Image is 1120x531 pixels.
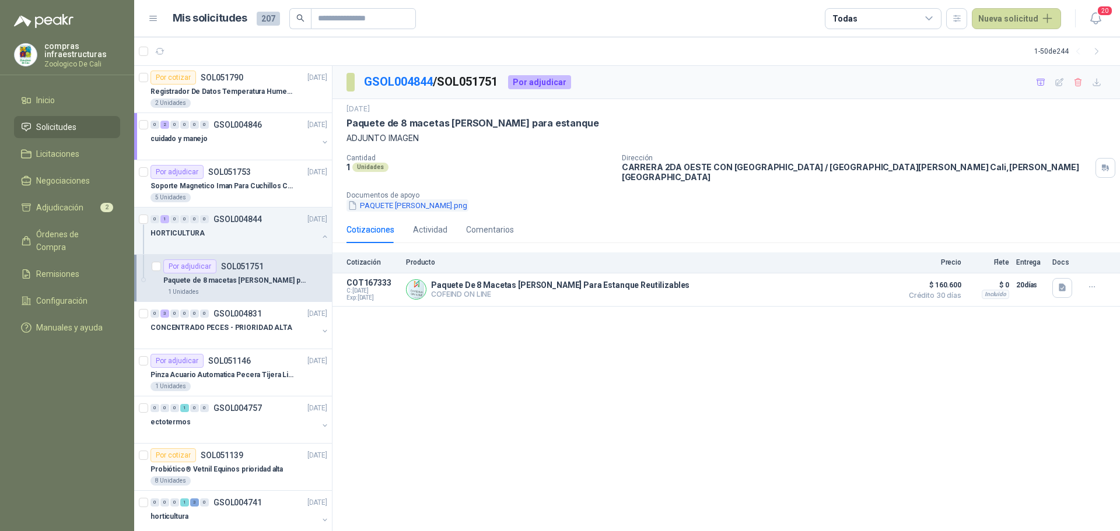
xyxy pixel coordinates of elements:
div: Comentarios [466,223,514,236]
div: 0 [170,121,179,129]
p: Zoologico De Cali [44,61,120,68]
p: [DATE] [307,403,327,414]
p: HORTICULTURA [150,228,205,239]
div: 0 [170,404,179,412]
a: Órdenes de Compra [14,223,120,258]
img: Logo peakr [14,14,73,28]
p: $ 0 [968,278,1009,292]
p: [DATE] [307,356,327,367]
div: 1 Unidades [163,287,204,297]
p: Documentos de apoyo [346,191,1115,199]
p: Cotización [346,258,399,266]
div: 1 [180,404,189,412]
p: SOL051146 [208,357,251,365]
p: SOL051753 [208,168,251,176]
p: compras infraestructuras [44,42,120,58]
div: 0 [160,404,169,412]
a: Licitaciones [14,143,120,165]
div: 0 [190,121,199,129]
a: Inicio [14,89,120,111]
span: Exp: [DATE] [346,294,399,301]
p: CARRERA 2DA OESTE CON [GEOGRAPHIC_DATA] / [GEOGRAPHIC_DATA][PERSON_NAME] Cali , [PERSON_NAME][GEO... [622,162,1091,182]
div: 0 [200,498,209,507]
div: 0 [200,121,209,129]
p: [DATE] [307,214,327,225]
p: Paquete De 8 Macetas [PERSON_NAME] Para Estanque Reutilizables [431,280,689,290]
p: GSOL004757 [213,404,262,412]
span: 207 [257,12,280,26]
p: [DATE] [307,497,327,508]
div: 0 [170,310,179,318]
span: Inicio [36,94,55,107]
span: search [296,14,304,22]
div: 0 [180,310,189,318]
p: 1 [346,162,350,172]
div: 0 [170,498,179,507]
h1: Mis solicitudes [173,10,247,27]
a: GSOL004844 [364,75,433,89]
p: [DATE] [307,308,327,319]
a: Por cotizarSOL051790[DATE] Registrador De Datos Temperatura Humedad Usb 32.000 Registro2 Unidades [134,66,332,113]
p: COT167333 [346,278,399,287]
p: Paquete de 8 macetas [PERSON_NAME] para estanque [346,117,598,129]
span: Remisiones [36,268,79,280]
a: Configuración [14,290,120,312]
p: GSOL004741 [213,498,262,507]
p: [DATE] [307,119,327,131]
p: Flete [968,258,1009,266]
p: [DATE] [307,72,327,83]
p: Producto [406,258,896,266]
a: 0 0 0 1 0 0 GSOL004757[DATE] ectotermos [150,401,330,438]
span: $ 160.600 [903,278,961,292]
div: Todas [832,12,857,25]
div: Por adjudicar [163,259,216,273]
span: Órdenes de Compra [36,228,109,254]
div: Por adjudicar [150,165,204,179]
p: horticultura [150,511,188,522]
span: Licitaciones [36,147,79,160]
div: 0 [150,498,159,507]
img: Company Logo [407,280,426,299]
p: [DATE] [346,104,370,115]
div: 0 [180,121,189,129]
div: 0 [190,310,199,318]
div: 2 Unidades [150,99,191,108]
p: COFEIND ON LINE [431,290,689,298]
p: SOL051790 [201,73,243,82]
p: CONCENTRADO PECES - PRIORIDAD ALTA [150,322,292,333]
div: 0 [200,404,209,412]
div: Por adjudicar [150,354,204,368]
span: Adjudicación [36,201,83,214]
div: 2 [160,121,169,129]
p: Registrador De Datos Temperatura Humedad Usb 32.000 Registro [150,86,296,97]
div: Unidades [352,163,388,172]
p: Entrega [1016,258,1045,266]
a: Negociaciones [14,170,120,192]
div: Por cotizar [150,71,196,85]
div: 1 [160,215,169,223]
div: 0 [190,404,199,412]
p: Probiótico® Vetnil Equinos prioridad alta [150,464,283,475]
span: C: [DATE] [346,287,399,294]
a: 0 1 0 0 0 0 GSOL004844[DATE] HORTICULTURA [150,212,330,249]
div: Por adjudicar [508,75,571,89]
div: 0 [180,215,189,223]
div: 0 [160,498,169,507]
p: GSOL004831 [213,310,262,318]
a: Solicitudes [14,116,120,138]
div: 3 [160,310,169,318]
div: Incluido [982,290,1009,299]
p: Soporte Magnetico Iman Para Cuchillos Cocina 37.5 Cm De Lujo [150,181,296,192]
p: SOL051751 [221,262,264,270]
p: ADJUNTO IMAGEN [346,132,1106,145]
a: Manuales y ayuda [14,317,120,339]
span: Manuales y ayuda [36,321,103,334]
div: 0 [200,215,209,223]
div: 1 - 50 de 244 [1034,42,1106,61]
div: 0 [150,121,159,129]
span: 20 [1097,5,1113,16]
span: Negociaciones [36,174,90,187]
div: 1 [180,498,189,507]
span: Configuración [36,294,87,307]
div: 8 Unidades [150,476,191,486]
